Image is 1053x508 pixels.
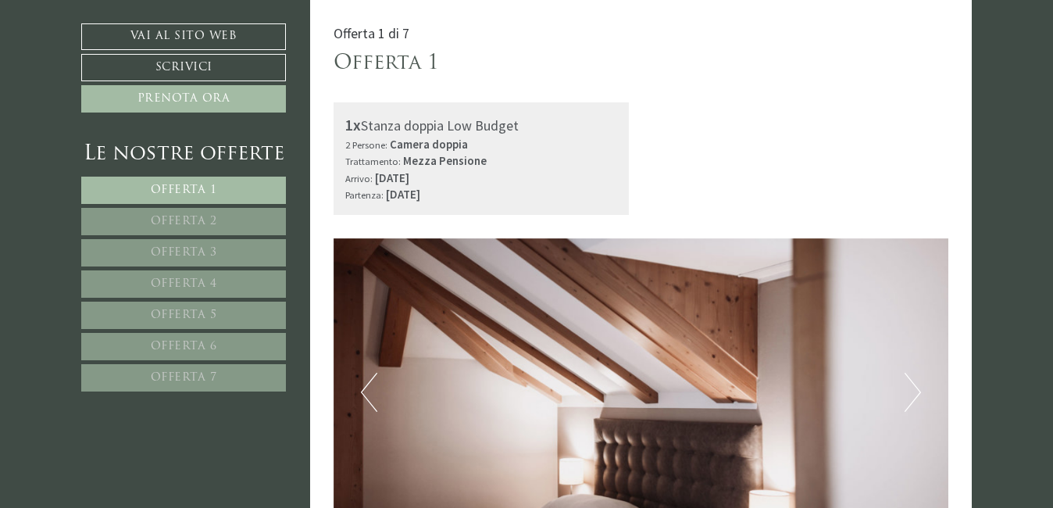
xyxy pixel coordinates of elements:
[345,114,618,137] div: Stanza doppia Low Budget
[375,170,409,185] b: [DATE]
[151,341,217,352] span: Offerta 6
[81,54,286,81] a: Scrivici
[81,23,286,50] a: Vai al sito web
[345,138,387,151] small: 2 Persone:
[345,172,373,184] small: Arrivo:
[271,12,344,37] div: domenica
[12,41,215,86] div: Buon giorno, come possiamo aiutarla?
[345,155,401,167] small: Trattamento:
[151,309,217,321] span: Offerta 5
[151,184,217,196] span: Offerta 1
[151,372,217,384] span: Offerta 7
[23,45,207,56] div: Montis – Active Nature Spa
[390,137,468,152] b: Camera doppia
[386,187,420,202] b: [DATE]
[151,247,217,259] span: Offerta 3
[81,85,286,113] a: Prenota ora
[345,115,361,134] b: 1x
[81,140,286,169] div: Le nostre offerte
[361,373,377,412] button: Previous
[151,216,217,227] span: Offerta 2
[345,188,384,201] small: Partenza:
[151,278,217,290] span: Offerta 4
[334,24,409,42] span: Offerta 1 di 7
[23,73,207,83] small: 16:28
[905,373,921,412] button: Next
[334,49,439,78] div: Offerta 1
[403,153,487,168] b: Mezza Pensione
[530,412,616,439] button: Invia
